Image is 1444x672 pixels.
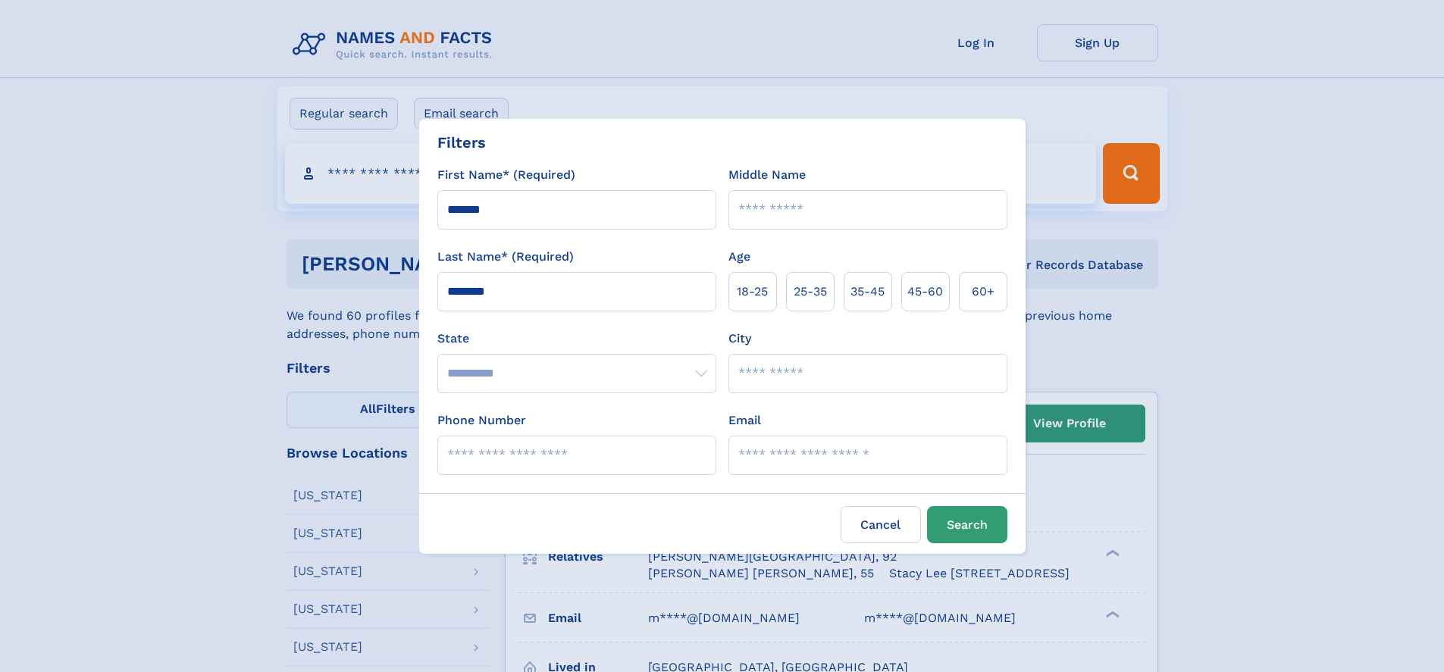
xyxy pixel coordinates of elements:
span: 45‑60 [907,283,943,301]
label: First Name* (Required) [437,166,575,184]
span: 60+ [972,283,995,301]
div: Filters [437,131,486,154]
button: Search [927,506,1007,543]
label: Cancel [841,506,921,543]
label: State [437,330,716,348]
span: 25‑35 [794,283,827,301]
span: 18‑25 [737,283,768,301]
label: Last Name* (Required) [437,248,574,266]
label: Phone Number [437,411,526,430]
label: Middle Name [728,166,806,184]
label: City [728,330,751,348]
span: 35‑45 [850,283,885,301]
label: Age [728,248,750,266]
label: Email [728,411,761,430]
